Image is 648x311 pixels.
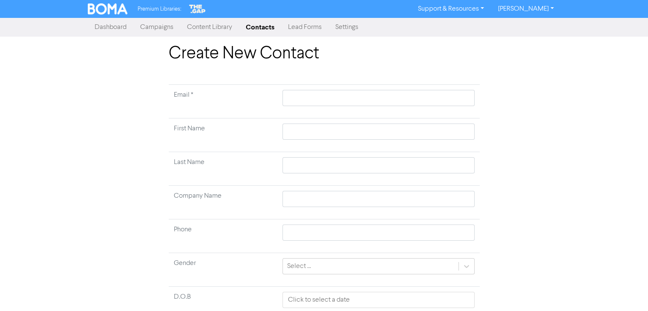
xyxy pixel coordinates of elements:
[188,3,207,14] img: The Gap
[169,253,278,287] td: Gender
[169,186,278,219] td: Company Name
[328,19,365,36] a: Settings
[491,2,560,16] a: [PERSON_NAME]
[282,292,474,308] input: Click to select a date
[180,19,239,36] a: Content Library
[239,19,281,36] a: Contacts
[287,261,311,271] div: Select ...
[411,2,491,16] a: Support & Resources
[133,19,180,36] a: Campaigns
[169,118,278,152] td: First Name
[169,219,278,253] td: Phone
[138,6,181,12] span: Premium Libraries:
[88,19,133,36] a: Dashboard
[541,219,648,311] iframe: Chat Widget
[169,43,480,64] h1: Create New Contact
[281,19,328,36] a: Lead Forms
[169,85,278,118] td: Required
[88,3,128,14] img: BOMA Logo
[169,152,278,186] td: Last Name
